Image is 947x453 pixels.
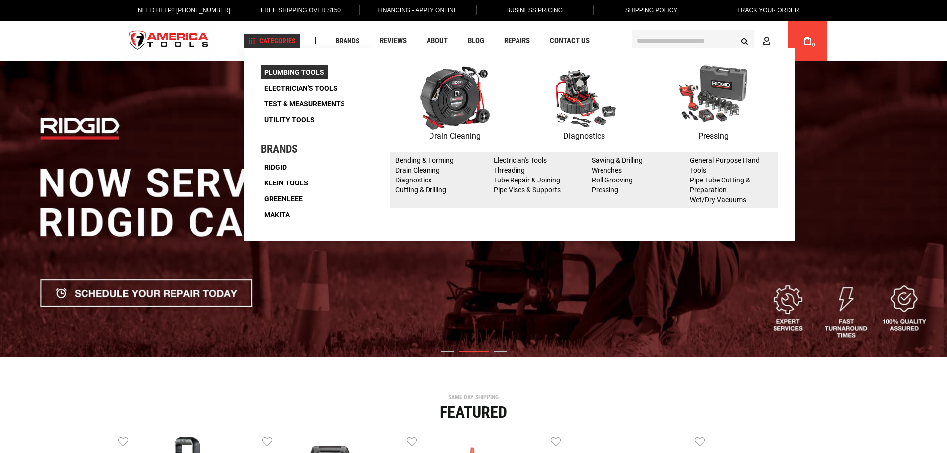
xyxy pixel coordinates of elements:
span: Utility Tools [264,116,315,123]
a: Contact Us [545,34,594,48]
span: About [427,37,448,45]
span: Categories [248,37,296,44]
a: Pipe Tube Cutting & Preparation [690,176,750,194]
a: Brands [331,34,364,48]
span: Greenleee [264,195,303,202]
a: About [422,34,452,48]
a: General Purpose Hand Tools [690,156,760,174]
span: Test & Measurements [264,100,345,107]
h4: Brands [261,143,355,155]
span: Klein Tools [264,180,308,186]
div: Featured [118,404,829,420]
a: Drain Cleaning [390,65,519,143]
span: Reviews [380,37,407,45]
span: Blog [468,37,484,45]
p: Pressing [649,130,778,143]
a: 0 [798,21,817,61]
span: Makita [264,211,290,218]
a: store logo [121,22,217,60]
a: Test & Measurements [261,97,348,111]
a: Ridgid [261,160,290,174]
a: Greenleee [261,192,306,206]
a: Categories [244,34,300,48]
a: Sawing & Drilling [592,156,643,164]
span: Ridgid [264,164,287,171]
a: Blog [463,34,489,48]
a: Drain Cleaning [395,166,440,174]
span: Contact Us [550,37,590,45]
span: Electrician's Tools [264,85,338,91]
p: Diagnostics [519,130,649,143]
img: America Tools [121,22,217,60]
a: Threading [494,166,525,174]
a: Pressing [592,186,618,194]
a: Roll Grooving [592,176,633,184]
a: Klein Tools [261,176,312,190]
a: Electrician's Tools [494,156,547,164]
a: Diagnostics [519,65,649,143]
a: Cutting & Drilling [395,186,446,194]
a: Bending & Forming [395,156,454,164]
a: Electrician's Tools [261,81,341,95]
div: SAME DAY SHIPPING [118,394,829,400]
span: 0 [812,42,815,48]
span: Brands [336,37,360,44]
a: Plumbing Tools [261,65,328,79]
a: Pressing [649,65,778,143]
a: Pipe Vises & Supports [494,186,561,194]
a: Repairs [500,34,534,48]
a: Reviews [375,34,411,48]
a: Makita [261,208,293,222]
p: Drain Cleaning [390,130,519,143]
button: Search [735,31,754,50]
a: Wet/Dry Vacuums [690,196,746,204]
a: Wrenches [592,166,622,174]
a: Tube Repair & Joining [494,176,560,184]
a: Utility Tools [261,113,318,127]
span: Shipping Policy [625,7,678,14]
span: Plumbing Tools [264,69,324,76]
a: Diagnostics [395,176,431,184]
span: Repairs [504,37,530,45]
